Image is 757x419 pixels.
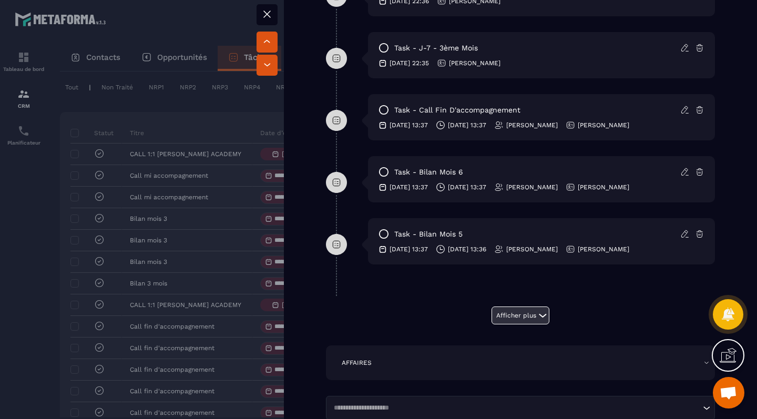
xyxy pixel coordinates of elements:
[506,245,558,253] p: [PERSON_NAME]
[506,183,558,191] p: [PERSON_NAME]
[394,105,520,115] p: task - Call fin d'accompagnement
[578,183,629,191] p: [PERSON_NAME]
[448,121,486,129] p: [DATE] 13:37
[713,377,744,408] div: Ouvrir le chat
[448,183,486,191] p: [DATE] 13:37
[390,121,428,129] p: [DATE] 13:37
[578,121,629,129] p: [PERSON_NAME]
[506,121,558,129] p: [PERSON_NAME]
[578,245,629,253] p: [PERSON_NAME]
[394,167,463,177] p: task - bilan mois 6
[390,245,428,253] p: [DATE] 13:37
[394,229,463,239] p: task - Bilan mois 5
[330,403,700,413] input: Search for option
[394,43,478,53] p: task - J-7 - 3ème mois
[390,59,429,67] p: [DATE] 22:35
[448,245,486,253] p: [DATE] 13:36
[342,359,372,367] p: AFFAIRES
[492,306,549,324] button: Afficher plus
[390,183,428,191] p: [DATE] 13:37
[449,59,500,67] p: [PERSON_NAME]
